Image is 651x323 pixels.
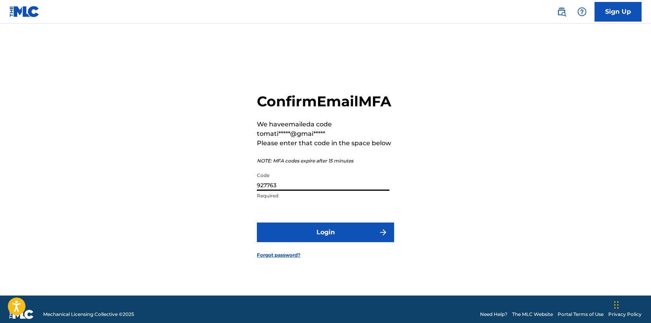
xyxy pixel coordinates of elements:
[512,311,553,318] a: The MLC Website
[614,293,619,317] div: Drag
[257,223,394,242] button: Login
[595,2,642,22] a: Sign Up
[9,6,40,17] img: MLC Logo
[574,4,590,20] div: Help
[257,139,394,148] p: Please enter that code in the space below
[554,4,569,20] a: Public Search
[557,7,566,16] img: search
[9,310,34,319] img: logo
[257,192,389,199] p: Required
[257,157,394,164] p: NOTE: MFA codes expire after 15 minutes
[612,285,651,323] iframe: Chat Widget
[378,228,388,237] img: f7272a7cc735f4ea7f67.svg
[480,311,507,318] a: Need Help?
[257,252,300,259] a: Forgot password?
[577,7,587,16] img: help
[257,93,394,110] h2: Confirm Email MFA
[43,311,134,318] span: Mechanical Licensing Collective © 2025
[608,311,642,318] a: Privacy Policy
[558,311,604,318] a: Portal Terms of Use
